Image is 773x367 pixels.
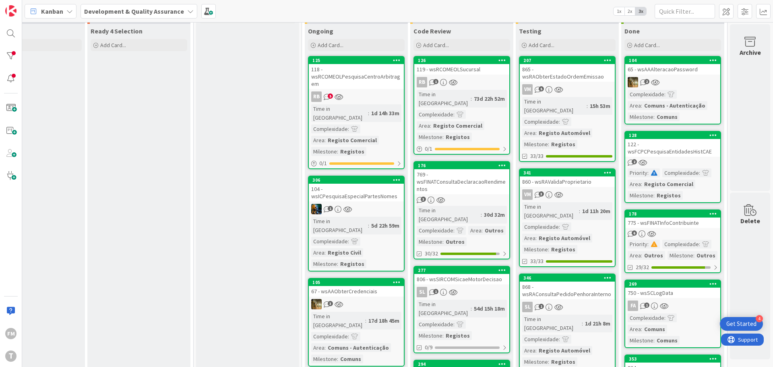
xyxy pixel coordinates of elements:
[624,27,640,35] span: Done
[629,211,720,217] div: 178
[338,355,363,363] div: Comuns
[720,317,763,331] div: Open Get Started checklist, remaining modules: 4
[522,335,559,344] div: Complexidade
[559,117,560,126] span: :
[655,112,680,121] div: Comuns
[548,245,549,254] span: :
[548,140,549,149] span: :
[535,234,537,243] span: :
[647,168,649,177] span: :
[425,343,432,352] span: 0/9
[624,131,721,203] a: 128122 - wsFCPCPesquisaEntidadesHistCAEPriority:Complexidade:Area:Registo ComercialMilestone:Regi...
[431,121,484,130] div: Registo Comercial
[522,140,548,149] div: Milestone
[614,7,624,15] span: 1x
[368,109,369,118] span: :
[625,139,720,157] div: 122 - wsFCPCPesquisaEntidadesHistCAE
[414,162,509,194] div: 176769 - wsFINATConsultaDeclaracaoRendimentos
[641,251,642,260] span: :
[625,301,720,311] div: FA
[628,180,641,189] div: Area
[311,217,368,234] div: Time in [GEOGRAPHIC_DATA]
[311,259,337,268] div: Milestone
[414,57,509,64] div: 126
[311,91,322,102] div: RB
[483,226,506,235] div: Outros
[641,180,642,189] span: :
[520,302,615,312] div: SL
[580,207,612,216] div: 1d 11h 20m
[694,251,717,260] div: Outros
[84,7,184,15] b: Development & Quality Assurance
[326,343,391,352] div: Comuns - Autenticação
[348,332,349,341] span: :
[453,320,455,329] span: :
[472,94,507,103] div: 73d 22h 52m
[628,90,664,99] div: Complexidade
[629,281,720,287] div: 269
[699,168,700,177] span: :
[625,57,720,64] div: 104
[326,248,363,257] div: Registo Civil
[625,210,720,218] div: 178
[442,237,444,246] span: :
[417,320,453,329] div: Complexidade
[522,189,533,200] div: VM
[583,319,612,328] div: 1d 21h 8m
[625,288,720,298] div: 750 - wsSCLogData
[756,315,763,322] div: 4
[625,132,720,139] div: 128
[629,133,720,138] div: 128
[549,140,577,149] div: Registos
[311,355,337,363] div: Milestone
[647,240,649,249] span: :
[522,346,535,355] div: Area
[625,210,720,228] div: 178775 - wsFINATInfoContribuinte
[308,278,405,367] a: 10567 - wsAAObterCredenciaisJCTime in [GEOGRAPHIC_DATA]:17d 18h 45mComplexidade:Area:Comuns - Aut...
[311,237,348,246] div: Complexidade
[522,234,535,243] div: Area
[444,237,467,246] div: Outros
[523,275,615,281] div: 346
[641,325,642,334] span: :
[522,117,559,126] div: Complexidade
[417,287,427,297] div: SL
[414,77,509,87] div: RB
[471,94,472,103] span: :
[522,245,548,254] div: Milestone
[726,320,756,328] div: Get Started
[324,343,326,352] span: :
[312,177,404,183] div: 306
[414,287,509,297] div: SL
[629,356,720,362] div: 353
[414,267,509,274] div: 277
[539,304,544,309] span: 1
[421,197,426,202] span: 3
[17,1,37,11] span: Support
[348,237,349,246] span: :
[537,234,592,243] div: Registo Automóvel
[425,145,432,153] span: 0 / 1
[520,57,615,82] div: 207865 - wsRAObterEstadoOrdemEmissao
[537,346,592,355] div: Registo Automóvel
[368,221,369,230] span: :
[309,184,404,201] div: 104 - wsICPesquisaEspecialPartesNomes
[471,304,472,313] span: :
[312,58,404,63] div: 125
[520,57,615,64] div: 207
[520,282,615,299] div: 868 - wsRAConsultaPedidoPenhoraInterno
[418,267,509,273] div: 277
[418,58,509,63] div: 126
[311,332,348,341] div: Complexidade
[625,77,720,87] div: JC
[628,336,653,345] div: Milestone
[625,355,720,363] div: 353
[628,251,641,260] div: Area
[632,159,637,164] span: 2
[629,58,720,63] div: 104
[628,112,653,121] div: Milestone
[444,133,472,141] div: Registos
[625,280,720,288] div: 269
[318,41,343,49] span: Add Card...
[625,57,720,75] div: 10465 - wsAAAlteracaoPassword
